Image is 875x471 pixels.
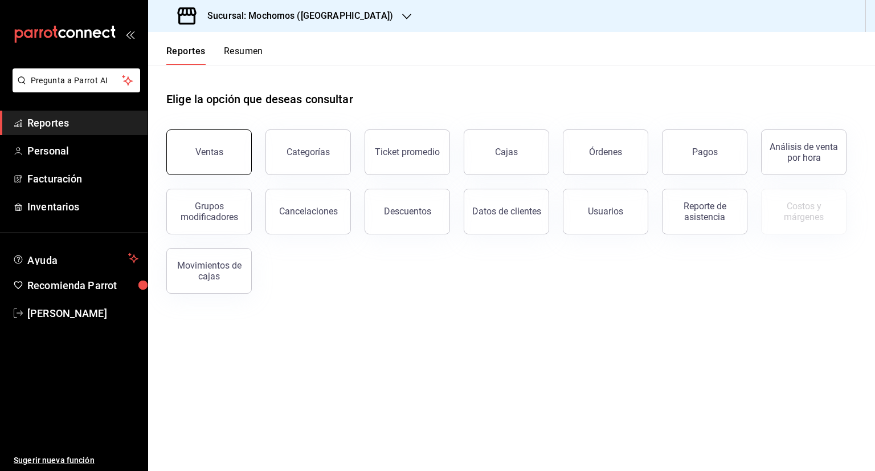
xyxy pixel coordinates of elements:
[287,147,330,157] div: Categorías
[662,129,747,175] button: Pagos
[669,201,740,222] div: Reporte de asistencia
[13,68,140,92] button: Pregunta a Parrot AI
[27,171,138,186] span: Facturación
[495,147,518,157] div: Cajas
[195,147,223,157] div: Ventas
[198,9,393,23] h3: Sucursal: Mochomos ([GEOGRAPHIC_DATA])
[224,46,263,65] button: Resumen
[27,199,138,214] span: Inventarios
[384,206,431,217] div: Descuentos
[174,260,244,282] div: Movimientos de cajas
[27,306,138,321] span: [PERSON_NAME]
[27,115,138,131] span: Reportes
[472,206,541,217] div: Datos de clientes
[662,189,747,234] button: Reporte de asistencia
[563,189,648,234] button: Usuarios
[761,129,847,175] button: Análisis de venta por hora
[761,189,847,234] button: Contrata inventarios para ver este reporte
[166,129,252,175] button: Ventas
[365,189,450,234] button: Descuentos
[27,278,138,293] span: Recomienda Parrot
[768,141,839,163] div: Análisis de venta por hora
[166,189,252,234] button: Grupos modificadores
[166,248,252,294] button: Movimientos de cajas
[464,189,549,234] button: Datos de clientes
[692,147,718,157] div: Pagos
[166,46,206,65] button: Reportes
[589,147,622,157] div: Órdenes
[14,454,138,466] span: Sugerir nueva función
[588,206,623,217] div: Usuarios
[31,75,122,87] span: Pregunta a Parrot AI
[464,129,549,175] button: Cajas
[27,143,138,159] span: Personal
[365,129,450,175] button: Ticket promedio
[166,46,263,65] div: navigation tabs
[125,30,134,39] button: open_drawer_menu
[265,129,351,175] button: Categorías
[27,251,124,265] span: Ayuda
[265,189,351,234] button: Cancelaciones
[768,201,839,222] div: Costos y márgenes
[563,129,648,175] button: Órdenes
[8,83,140,95] a: Pregunta a Parrot AI
[279,206,338,217] div: Cancelaciones
[375,147,440,157] div: Ticket promedio
[166,91,353,108] h1: Elige la opción que deseas consultar
[174,201,244,222] div: Grupos modificadores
